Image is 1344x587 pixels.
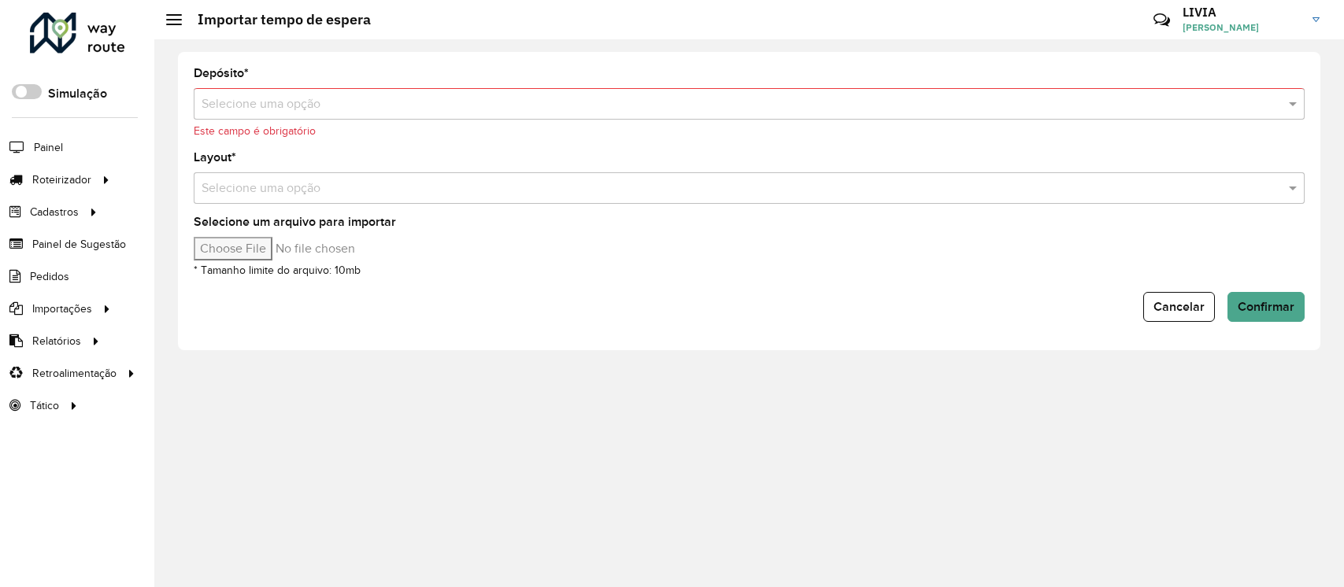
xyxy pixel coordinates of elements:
label: Selecione um arquivo para importar [194,212,396,231]
span: Cancelar [1153,300,1205,313]
span: Pedidos [30,268,69,285]
span: Importações [32,301,92,317]
button: Confirmar [1227,292,1305,322]
h2: Importar tempo de espera [182,11,371,28]
label: Simulação [48,84,107,103]
button: Cancelar [1143,292,1215,322]
span: Tático [30,397,59,414]
h3: LIVIA [1183,5,1301,20]
formly-validation-message: Este campo é obrigatório [194,125,316,137]
span: [PERSON_NAME] [1183,20,1301,35]
small: * Tamanho limite do arquivo: 10mb [194,264,361,276]
span: Roteirizador [32,172,91,188]
span: Painel [34,139,63,156]
span: Relatórios [32,333,81,349]
a: Contato Rápido [1145,3,1179,37]
span: Confirmar [1238,300,1294,313]
span: Cadastros [30,204,79,220]
label: Layout [194,148,236,167]
label: Depósito [194,64,249,83]
span: Painel de Sugestão [32,236,126,253]
span: Retroalimentação [32,365,117,382]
